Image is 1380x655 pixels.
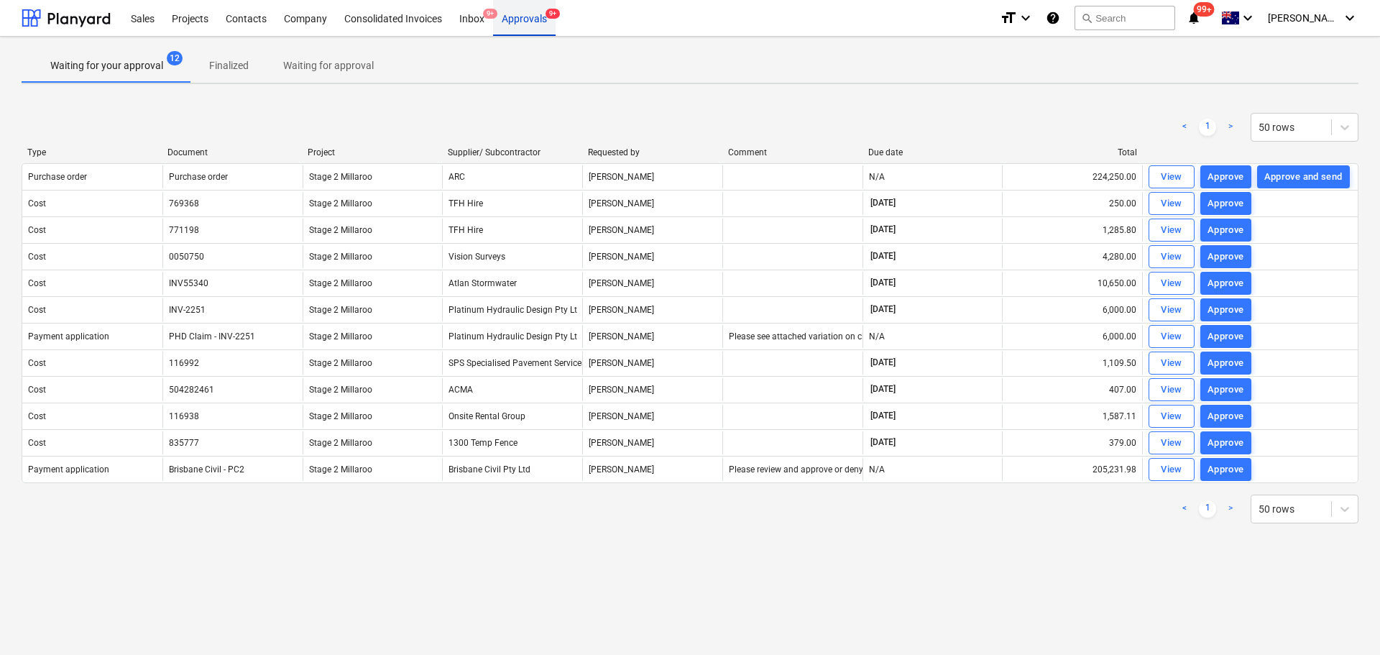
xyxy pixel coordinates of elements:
p: Waiting for your approval [50,58,163,73]
div: N/A [869,331,885,342]
div: Cost [28,225,46,235]
div: Onsite Rental Group [442,405,582,428]
button: Search [1075,6,1175,30]
div: View [1161,408,1182,425]
div: TFH Hire [442,192,582,215]
a: Next page [1222,119,1239,136]
div: View [1161,249,1182,265]
div: Document [167,147,296,157]
p: Finalized [209,58,249,73]
div: Cost [28,278,46,288]
span: Stage 2 Millaroo [309,305,372,315]
div: Project [308,147,436,157]
span: [DATE] [869,197,897,209]
span: 12 [167,51,183,65]
span: Stage 2 Millaroo [309,331,372,342]
div: View [1161,355,1182,372]
span: Stage 2 Millaroo [309,225,372,235]
div: 224,250.00 [1002,165,1142,188]
div: [PERSON_NAME] [582,352,722,375]
div: INV-2251 [169,305,206,315]
div: Purchase order [28,172,87,182]
div: Platinum Hydraulic Design Pty Lt [442,325,582,348]
div: Comment [728,147,857,157]
div: [PERSON_NAME] [582,325,722,348]
div: View [1161,329,1182,345]
div: Approve [1207,275,1244,292]
div: [PERSON_NAME] [582,192,722,215]
div: Brisbane Civil Pty Ltd [442,458,582,481]
div: 1,587.11 [1002,405,1142,428]
div: [PERSON_NAME] [582,405,722,428]
span: Stage 2 Millaroo [309,438,372,448]
button: View [1149,192,1195,215]
div: [PERSON_NAME] [582,298,722,321]
div: 6,000.00 [1002,298,1142,321]
div: Total [1008,147,1137,157]
span: [DATE] [869,383,897,395]
div: Approve [1207,462,1244,478]
div: Cost [28,252,46,262]
button: Approve [1200,352,1251,375]
button: Approve [1200,192,1251,215]
i: Knowledge base [1046,9,1060,27]
div: Approve [1207,169,1244,185]
span: Stage 2 Millaroo [309,464,372,475]
div: N/A [869,464,885,475]
span: [DATE] [869,277,897,289]
div: View [1161,169,1182,185]
span: Stage 2 Millaroo [309,198,372,209]
div: 6,000.00 [1002,325,1142,348]
div: Cost [28,305,46,315]
div: 1300 Temp Fence [442,431,582,454]
button: Approve and send [1257,165,1350,188]
div: Payment application [28,464,109,475]
button: View [1149,245,1195,268]
div: View [1161,462,1182,478]
div: 205,231.98 [1002,458,1142,481]
div: Vision Surveys [442,245,582,268]
button: View [1149,272,1195,295]
div: [PERSON_NAME] [582,245,722,268]
div: 1,109.50 [1002,352,1142,375]
div: 250.00 [1002,192,1142,215]
button: View [1149,298,1195,321]
div: Approve [1207,249,1244,265]
span: [DATE] [869,436,897,449]
div: Approve [1207,355,1244,372]
button: View [1149,405,1195,428]
div: Please review and approve or deny and RFI [729,464,895,475]
div: 504282461 [169,385,214,395]
div: [PERSON_NAME] [582,165,722,188]
a: Previous page [1176,500,1193,518]
div: 771198 [169,225,199,235]
span: Stage 2 Millaroo [309,385,372,395]
button: Approve [1200,378,1251,401]
i: notifications [1187,9,1201,27]
span: [DATE] [869,303,897,316]
span: [DATE] [869,357,897,369]
div: View [1161,222,1182,239]
div: 835777 [169,438,199,448]
div: 4,280.00 [1002,245,1142,268]
button: Approve [1200,219,1251,242]
div: 1,285.80 [1002,219,1142,242]
button: View [1149,219,1195,242]
div: Cost [28,438,46,448]
span: Stage 2 Millaroo [309,411,372,421]
div: Type [27,147,156,157]
div: [PERSON_NAME] [582,458,722,481]
div: View [1161,196,1182,212]
iframe: Chat Widget [1308,586,1380,655]
p: Waiting for approval [283,58,374,73]
a: Previous page [1176,119,1193,136]
span: 9+ [483,9,497,19]
i: keyboard_arrow_down [1017,9,1034,27]
div: Approve [1207,435,1244,452]
div: ACMA [442,378,582,401]
div: View [1161,302,1182,319]
button: Approve [1200,245,1251,268]
div: SPS Specialised Pavement Services [442,352,582,375]
div: PHD Claim - INV-2251 [169,331,255,342]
